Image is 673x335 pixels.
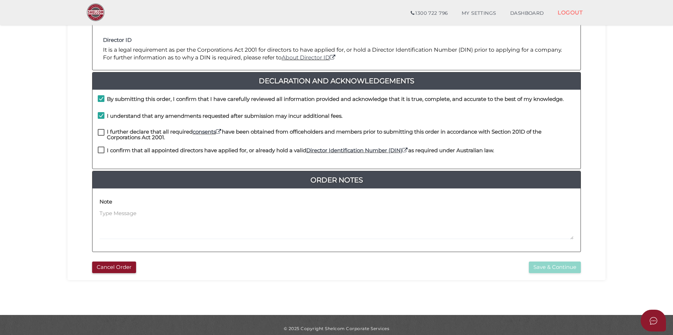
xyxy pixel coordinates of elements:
[282,54,336,61] a: About Director ID
[92,75,581,86] a: Declaration And Acknowledgements
[73,326,600,331] div: © 2025 Copyright Shelcom Corporate Services
[529,262,581,273] button: Save & Continue
[641,310,666,331] button: Open asap
[92,262,136,273] button: Cancel Order
[107,113,342,119] h4: I understand that any amendments requested after submission may incur additional fees.
[107,129,575,141] h4: I further declare that all required have been obtained from officeholders and members prior to su...
[103,37,570,43] h4: Director ID
[107,96,564,102] h4: By submitting this order, I confirm that I have carefully reviewed all information provided and a...
[404,6,455,20] a: 1300 722 796
[103,46,570,62] p: It is a legal requirement as per the Corporations Act 2001 for directors to have applied for, or ...
[455,6,503,20] a: MY SETTINGS
[551,5,590,20] a: LOGOUT
[306,147,408,154] a: Director Identification Number (DIN)
[100,199,112,205] h4: Note
[503,6,551,20] a: DASHBOARD
[107,148,494,154] h4: I confirm that all appointed directors have applied for, or already hold a valid as required unde...
[193,128,222,135] a: consents
[92,174,581,186] a: Order Notes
